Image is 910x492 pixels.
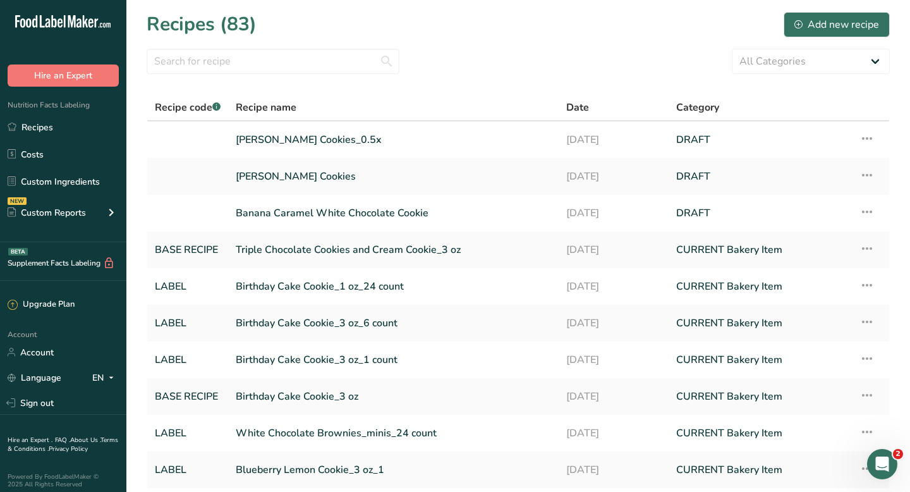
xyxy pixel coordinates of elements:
button: Hire an Expert [8,65,119,87]
a: BASE RECIPE [155,237,221,263]
a: Birthday Cake Cookie_3 oz [236,383,551,410]
span: Recipe name [236,100,296,115]
a: [DATE] [566,273,661,300]
a: DRAFT [676,200,844,226]
a: [DATE] [566,163,661,190]
div: BETA [8,248,28,255]
div: Upgrade Plan [8,298,75,311]
a: CURRENT Bakery Item [676,310,844,336]
a: Birthday Cake Cookie_3 oz_1 count [236,347,551,373]
a: White Chocolate Brownies_minis_24 count [236,420,551,446]
a: CURRENT Bakery Item [676,383,844,410]
a: [DATE] [566,237,661,263]
div: Powered By FoodLabelMaker © 2025 All Rights Reserved [8,473,119,488]
a: CURRENT Bakery Item [676,273,844,300]
span: Recipe code [155,101,221,114]
a: [DATE] [566,200,661,226]
a: Terms & Conditions . [8,436,118,453]
a: Banana Caramel White Chocolate Cookie [236,200,551,226]
div: Custom Reports [8,206,86,219]
a: LABEL [155,347,221,373]
a: CURRENT Bakery Item [676,347,844,373]
a: [DATE] [566,457,661,483]
a: Privacy Policy [49,445,88,453]
a: LABEL [155,273,221,300]
iframe: Intercom live chat [867,449,897,479]
span: Category [676,100,719,115]
span: 2 [893,449,903,459]
a: LABEL [155,457,221,483]
a: Birthday Cake Cookie_1 oz_24 count [236,273,551,300]
a: [DATE] [566,383,661,410]
div: NEW [8,197,27,205]
span: Date [566,100,589,115]
a: DRAFT [676,163,844,190]
a: CURRENT Bakery Item [676,420,844,446]
a: [DATE] [566,126,661,153]
a: LABEL [155,310,221,336]
a: About Us . [70,436,100,445]
a: LABEL [155,420,221,446]
a: DRAFT [676,126,844,153]
input: Search for recipe [147,49,399,74]
a: [DATE] [566,420,661,446]
button: Add new recipe [784,12,890,37]
div: Add new recipe [794,17,879,32]
a: Birthday Cake Cookie_3 oz_6 count [236,310,551,336]
a: Language [8,367,61,389]
a: CURRENT Bakery Item [676,237,844,263]
a: [PERSON_NAME] Cookies_0.5x [236,126,551,153]
div: EN [92,370,119,385]
a: [DATE] [566,347,661,373]
a: Hire an Expert . [8,436,52,445]
a: [PERSON_NAME] Cookies [236,163,551,190]
h1: Recipes (83) [147,10,257,39]
a: FAQ . [55,436,70,445]
a: Triple Chocolate Cookies and Cream Cookie_3 oz [236,237,551,263]
a: BASE RECIPE [155,383,221,410]
a: CURRENT Bakery Item [676,457,844,483]
a: Blueberry Lemon Cookie_3 oz_1 [236,457,551,483]
a: [DATE] [566,310,661,336]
